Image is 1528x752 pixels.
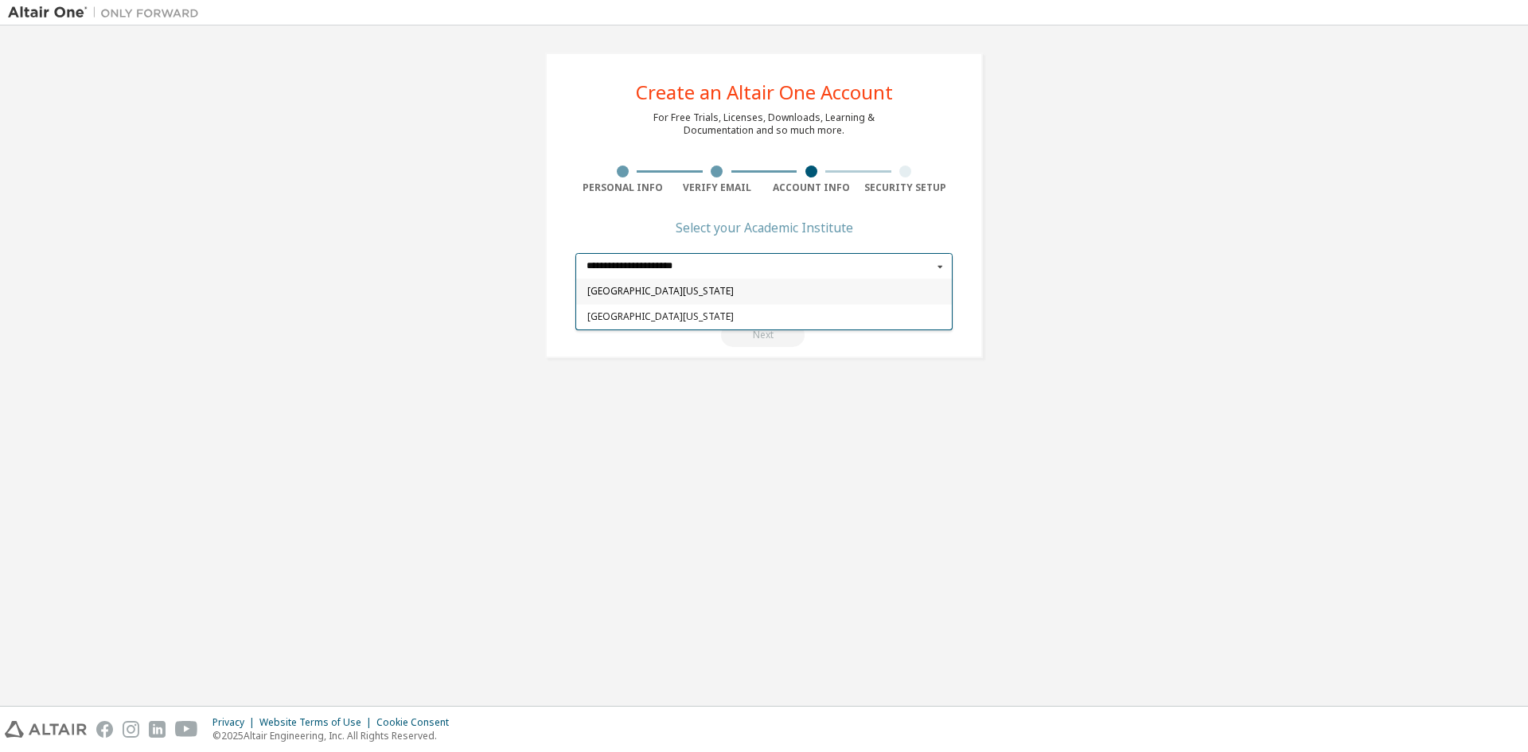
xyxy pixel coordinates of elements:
p: © 2025 Altair Engineering, Inc. All Rights Reserved. [212,729,458,742]
div: Select your Academic Institute [676,223,853,232]
div: Website Terms of Use [259,716,376,729]
div: Cookie Consent [376,716,458,729]
div: Create an Altair One Account [636,83,893,102]
img: facebook.svg [96,721,113,738]
div: Privacy [212,716,259,729]
img: altair_logo.svg [5,721,87,738]
div: Verify Email [670,181,765,194]
div: Account Info [764,181,859,194]
div: For Free Trials, Licenses, Downloads, Learning & Documentation and so much more. [653,111,875,137]
img: youtube.svg [175,721,198,738]
div: Security Setup [859,181,953,194]
span: [GEOGRAPHIC_DATA][US_STATE] [587,287,941,297]
div: Personal Info [575,181,670,194]
img: Altair One [8,5,207,21]
span: [GEOGRAPHIC_DATA][US_STATE] [587,312,941,321]
img: linkedin.svg [149,721,166,738]
div: You need to select your Academic Institute to continue [575,323,953,347]
img: instagram.svg [123,721,139,738]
